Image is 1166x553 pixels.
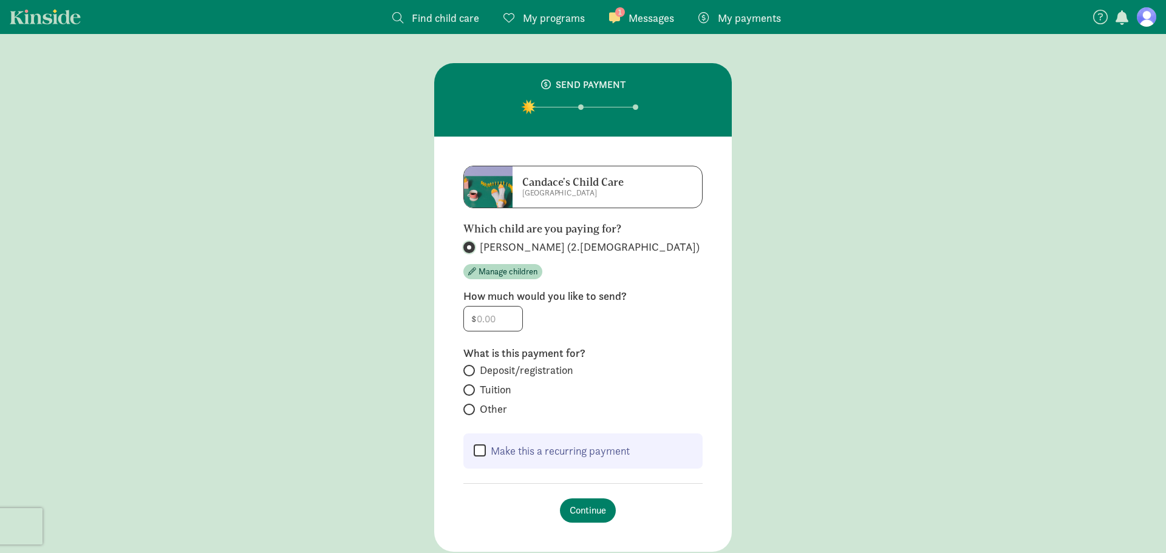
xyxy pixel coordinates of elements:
button: Manage children [463,264,542,279]
span: My payments [718,10,781,26]
span: Tuition [480,382,511,397]
h6: Candace's Child Care [522,176,668,188]
span: My programs [523,10,585,26]
button: Continue [560,498,616,523]
a: Kinside [10,9,81,24]
h6: Which child are you paying for? [463,223,703,235]
span: Find child care [412,10,479,26]
p: [GEOGRAPHIC_DATA] [522,188,668,198]
span: Messages [629,10,674,26]
span: 1 [615,7,625,17]
span: Manage children [479,265,537,278]
label: Make this a recurring payment [486,444,630,458]
div: SEND PAYMENT [449,78,717,92]
span: Continue [570,503,606,518]
label: What is this payment for? [463,346,703,361]
span: Other [480,402,507,416]
span: [PERSON_NAME] (2.[DEMOGRAPHIC_DATA]) [480,240,700,254]
input: 0.00 [464,307,522,331]
span: Deposit/registration [480,363,573,378]
label: How much would you like to send? [463,289,703,304]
